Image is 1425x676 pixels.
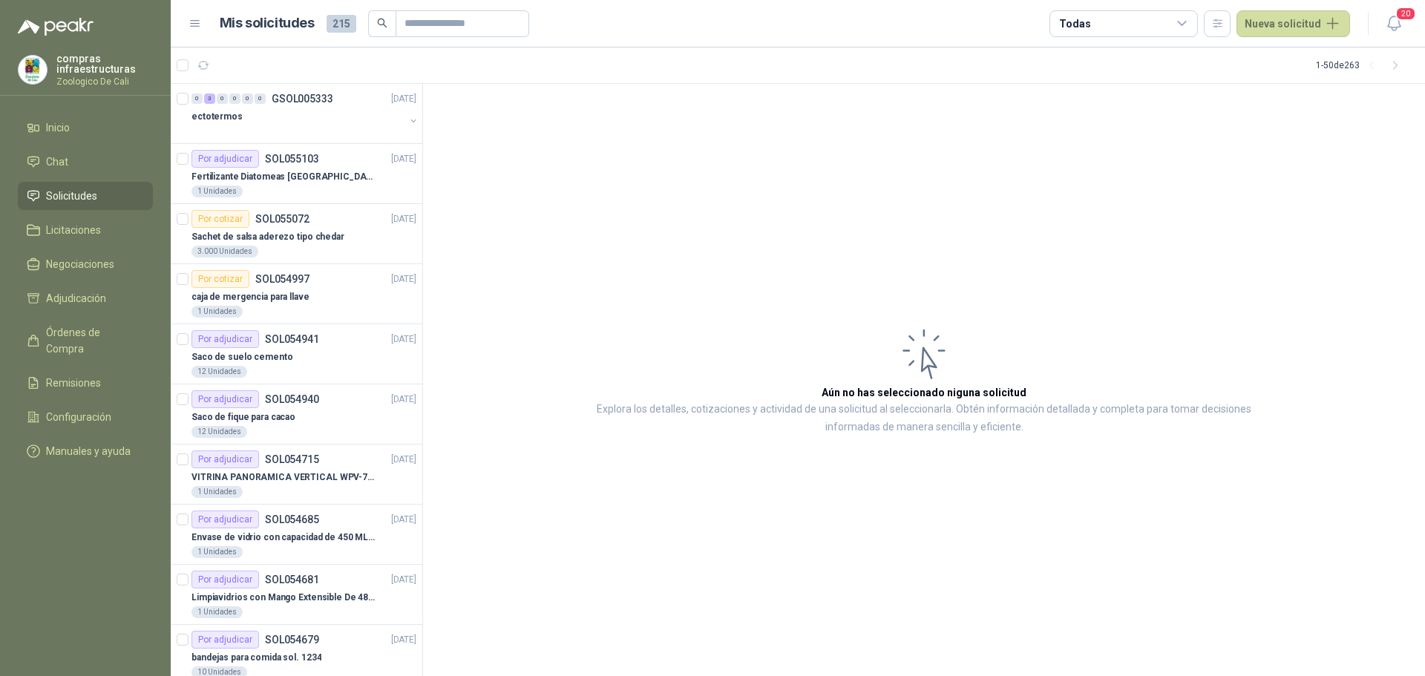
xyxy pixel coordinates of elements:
p: [DATE] [391,332,416,347]
a: Remisiones [18,369,153,397]
a: Por adjudicarSOL054681[DATE] Limpiavidrios con Mango Extensible De 48 a 78 cm1 Unidades [171,565,422,625]
p: [DATE] [391,633,416,647]
p: Saco de fique para cacao [191,410,295,424]
div: 12 Unidades [191,366,247,378]
p: SOL054685 [265,514,319,525]
div: 0 [229,93,240,104]
div: Por adjudicar [191,511,259,528]
a: Configuración [18,403,153,431]
div: 0 [191,93,203,104]
div: 3 [204,93,215,104]
span: Órdenes de Compra [46,324,139,357]
a: Licitaciones [18,216,153,244]
img: Logo peakr [18,18,94,36]
span: Configuración [46,409,111,425]
span: Adjudicación [46,290,106,306]
span: Chat [46,154,68,170]
span: 20 [1395,7,1416,21]
img: Company Logo [19,56,47,84]
p: SOL054940 [265,394,319,404]
div: 1 - 50 de 263 [1316,53,1407,77]
p: [DATE] [391,92,416,106]
p: [DATE] [391,272,416,286]
div: 1 Unidades [191,306,243,318]
a: Por adjudicarSOL054715[DATE] VITRINA PANORAMICA VERTICAL WPV-700FA1 Unidades [171,444,422,505]
a: Solicitudes [18,182,153,210]
p: SOL054679 [265,634,319,645]
div: Por adjudicar [191,150,259,168]
p: Explora los detalles, cotizaciones y actividad de una solicitud al seleccionarla. Obtén informaci... [571,401,1277,436]
div: 0 [242,93,253,104]
a: Negociaciones [18,250,153,278]
a: Por adjudicarSOL055103[DATE] Fertilizante Diatomeas [GEOGRAPHIC_DATA] 25kg Polvo1 Unidades [171,144,422,204]
p: [DATE] [391,212,416,226]
span: Manuales y ayuda [46,443,131,459]
p: SOL055103 [265,154,319,164]
p: Envase de vidrio con capacidad de 450 ML – 9X8X8 CM Caja x 12 unidades [191,531,376,545]
div: Por adjudicar [191,450,259,468]
a: 0 3 0 0 0 0 GSOL005333[DATE] ectotermos [191,90,419,137]
p: [DATE] [391,152,416,166]
div: 1 Unidades [191,546,243,558]
a: Por adjudicarSOL054941[DATE] Saco de suelo cemento12 Unidades [171,324,422,384]
p: Fertilizante Diatomeas [GEOGRAPHIC_DATA] 25kg Polvo [191,170,376,184]
a: Por cotizarSOL054997[DATE] caja de mergencia para llave1 Unidades [171,264,422,324]
span: Licitaciones [46,222,101,238]
p: bandejas para comida sol. 1234 [191,651,321,665]
div: 12 Unidades [191,426,247,438]
p: Zoologico De Cali [56,77,153,86]
p: SOL054997 [255,274,309,284]
div: 3.000 Unidades [191,246,258,257]
div: 0 [255,93,266,104]
div: Por cotizar [191,270,249,288]
p: [DATE] [391,453,416,467]
div: 1 Unidades [191,606,243,618]
p: Limpiavidrios con Mango Extensible De 48 a 78 cm [191,591,376,605]
p: VITRINA PANORAMICA VERTICAL WPV-700FA [191,470,376,485]
button: 20 [1380,10,1407,37]
p: Sachet de salsa aderezo tipo chedar [191,230,344,244]
p: ectotermos [191,110,243,124]
span: Inicio [46,119,70,136]
div: Por adjudicar [191,330,259,348]
p: [DATE] [391,573,416,587]
span: Remisiones [46,375,101,391]
div: Por adjudicar [191,390,259,408]
span: Solicitudes [46,188,97,204]
a: Adjudicación [18,284,153,312]
div: 0 [217,93,228,104]
a: Órdenes de Compra [18,318,153,363]
div: Todas [1059,16,1090,32]
p: SOL054715 [265,454,319,465]
p: [DATE] [391,393,416,407]
a: Chat [18,148,153,176]
button: Nueva solicitud [1236,10,1350,37]
p: caja de mergencia para llave [191,290,309,304]
div: Por cotizar [191,210,249,228]
div: Por adjudicar [191,571,259,588]
p: SOL055072 [255,214,309,224]
p: [DATE] [391,513,416,527]
a: Por cotizarSOL055072[DATE] Sachet de salsa aderezo tipo chedar3.000 Unidades [171,204,422,264]
p: compras infraestructuras [56,53,153,74]
span: 215 [327,15,356,33]
p: SOL054941 [265,334,319,344]
a: Por adjudicarSOL054940[DATE] Saco de fique para cacao12 Unidades [171,384,422,444]
a: Inicio [18,114,153,142]
p: GSOL005333 [272,93,333,104]
span: Negociaciones [46,256,114,272]
div: Por adjudicar [191,631,259,649]
a: Manuales y ayuda [18,437,153,465]
p: SOL054681 [265,574,319,585]
a: Por adjudicarSOL054685[DATE] Envase de vidrio con capacidad de 450 ML – 9X8X8 CM Caja x 12 unidad... [171,505,422,565]
h3: Aún no has seleccionado niguna solicitud [822,384,1026,401]
h1: Mis solicitudes [220,13,315,34]
span: search [377,18,387,28]
p: Saco de suelo cemento [191,350,292,364]
div: 1 Unidades [191,486,243,498]
div: 1 Unidades [191,186,243,197]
